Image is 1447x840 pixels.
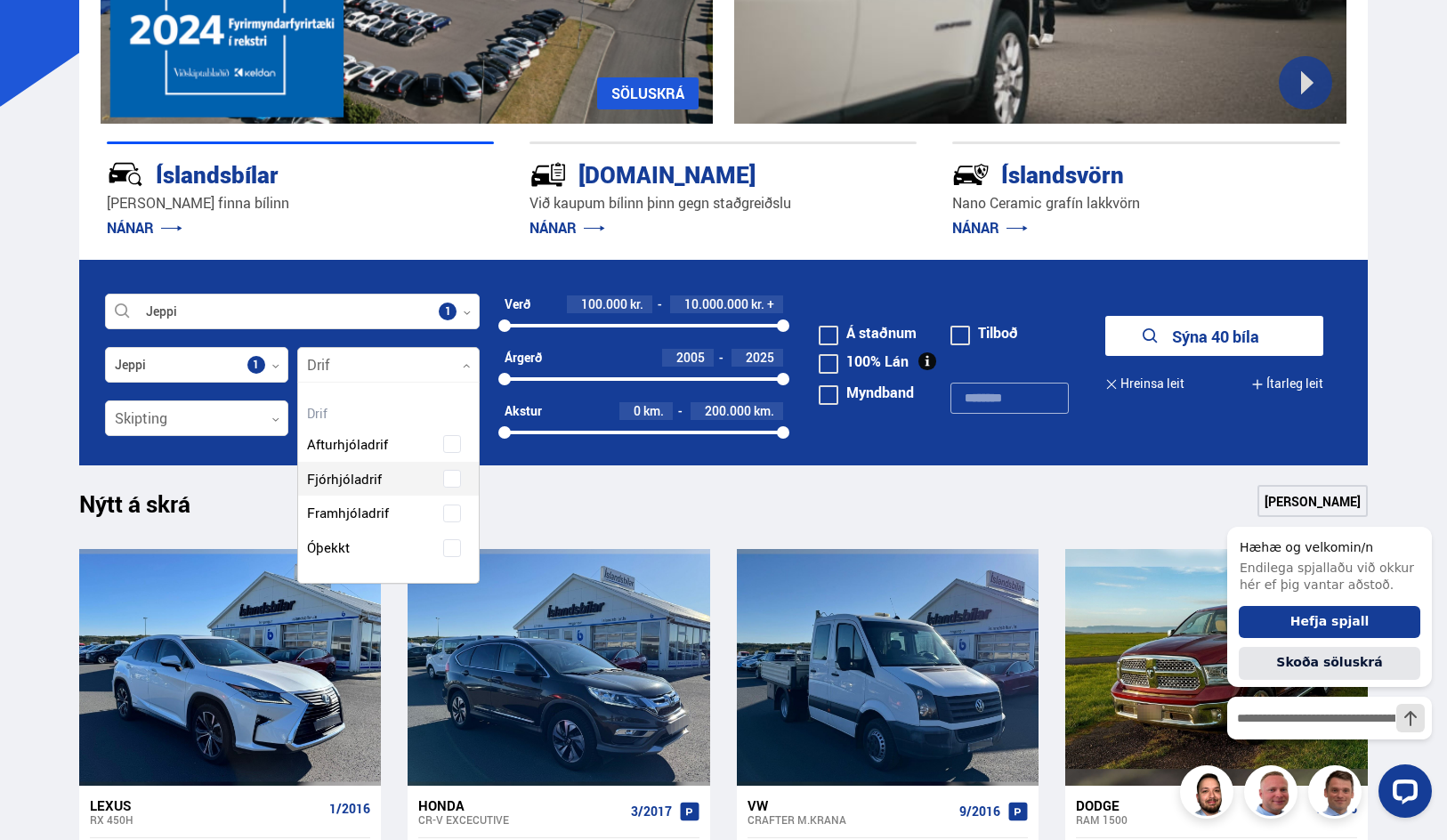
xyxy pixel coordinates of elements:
a: SÖLUSKRÁ [597,77,699,109]
button: Hreinsa leit [1105,364,1184,404]
span: Óþekkt [307,535,350,561]
div: Íslandsvörn [952,157,1276,189]
p: Við kaupum bílinn þinn gegn staðgreiðslu [529,193,917,214]
div: Verð [505,297,530,311]
p: Nano Ceramic grafín lakkvörn [952,193,1339,214]
img: nhp88E3Fdnt1Opn2.png [1183,768,1236,821]
span: km. [643,404,664,418]
a: NÁNAR [529,218,605,238]
span: Framhjóladrif [307,500,389,526]
a: NÁNAR [952,218,1028,238]
span: 10.000.000 [684,295,748,312]
span: Fjórhjóladrif [307,466,382,492]
span: 2005 [676,349,705,366]
p: [PERSON_NAME] finna bílinn [107,193,494,214]
label: Á staðnum [819,326,917,340]
div: Íslandsbílar [107,157,431,189]
a: NÁNAR [107,218,182,238]
img: tr5P-W3DuiFaO7aO.svg [529,156,567,193]
a: [PERSON_NAME] [1257,485,1368,517]
div: VW [748,797,952,813]
iframe: LiveChat chat widget [1213,495,1439,832]
div: Akstur [505,404,542,418]
span: kr. [751,297,764,311]
div: RAM 1500 [1076,813,1308,826]
div: Crafter M.KRANA [748,813,952,826]
span: + [767,297,774,311]
span: Afturhjóladrif [307,432,388,457]
span: km. [754,404,774,418]
label: Tilboð [950,326,1018,340]
span: 0 [634,402,641,419]
span: 9/2016 [959,804,1000,819]
div: RX 450H [90,813,322,826]
div: Árgerð [505,351,542,365]
div: CR-V EXCECUTIVE [418,813,623,826]
span: 100.000 [581,295,627,312]
label: 100% Lán [819,354,909,368]
div: [DOMAIN_NAME] [529,157,853,189]
button: Ítarleg leit [1251,364,1323,404]
span: 200.000 [705,402,751,419]
label: Myndband [819,385,914,400]
div: Lexus [90,797,322,813]
img: -Svtn6bYgwAsiwNX.svg [952,156,990,193]
div: Dodge [1076,797,1308,813]
span: kr. [630,297,643,311]
span: 3/2017 [631,804,672,819]
button: Sýna 40 bíla [1105,316,1323,356]
span: 2025 [746,349,774,366]
div: Honda [418,797,623,813]
h1: Nýtt á skrá [79,490,222,528]
img: JRvxyua_JYH6wB4c.svg [107,156,144,193]
span: 1/2016 [329,802,370,816]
